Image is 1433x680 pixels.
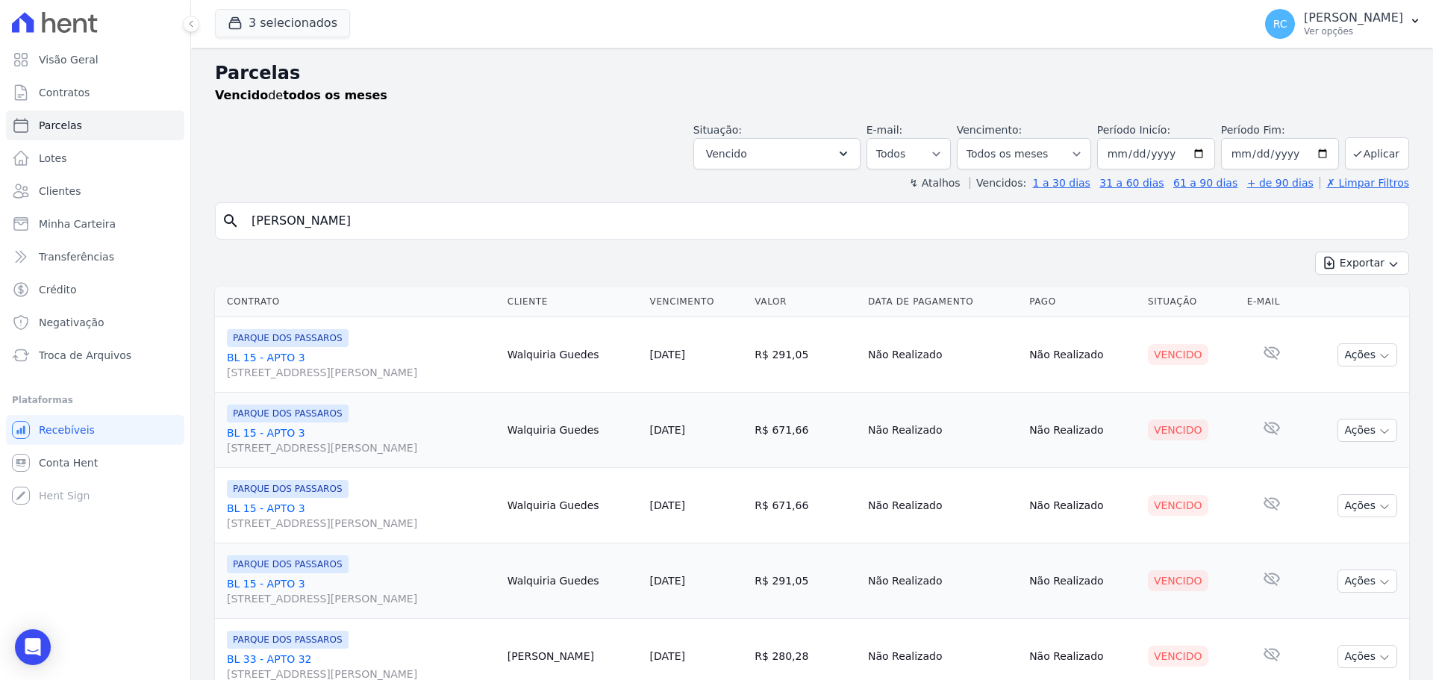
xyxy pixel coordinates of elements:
[1315,252,1409,275] button: Exportar
[6,209,184,239] a: Minha Carteira
[227,425,496,455] a: BL 15 - APTO 3[STREET_ADDRESS][PERSON_NAME]
[749,287,862,317] th: Valor
[39,249,114,264] span: Transferências
[1337,645,1397,668] button: Ações
[39,455,98,470] span: Conta Hent
[862,317,1023,393] td: Não Realizado
[502,543,644,619] td: Walquiria Guedes
[862,287,1023,317] th: Data de Pagamento
[970,177,1026,189] label: Vencidos:
[502,393,644,468] td: Walquiria Guedes
[862,393,1023,468] td: Não Realizado
[1033,177,1090,189] a: 1 a 30 dias
[1247,177,1314,189] a: + de 90 dias
[39,151,67,166] span: Lotes
[1023,468,1142,543] td: Não Realizado
[909,177,960,189] label: ↯ Atalhos
[749,393,862,468] td: R$ 671,66
[6,78,184,107] a: Contratos
[1273,19,1287,29] span: RC
[650,650,685,662] a: [DATE]
[1304,25,1403,37] p: Ver opções
[39,315,104,330] span: Negativação
[215,9,350,37] button: 3 selecionados
[1221,122,1339,138] label: Período Fim:
[1337,570,1397,593] button: Ações
[650,424,685,436] a: [DATE]
[749,543,862,619] td: R$ 291,05
[283,88,387,102] strong: todos os meses
[215,287,502,317] th: Contrato
[502,317,644,393] td: Walquiria Guedes
[1320,177,1409,189] a: ✗ Limpar Filtros
[6,143,184,173] a: Lotes
[693,124,742,136] label: Situação:
[39,282,77,297] span: Crédito
[227,480,349,498] span: PARQUE DOS PASSAROS
[39,118,82,133] span: Parcelas
[6,340,184,370] a: Troca de Arquivos
[502,468,644,543] td: Walquiria Guedes
[215,87,387,105] p: de
[706,145,747,163] span: Vencido
[1253,3,1433,45] button: RC [PERSON_NAME] Ver opções
[1337,343,1397,366] button: Ações
[1345,137,1409,169] button: Aplicar
[6,110,184,140] a: Parcelas
[1148,570,1208,591] div: Vencido
[227,405,349,422] span: PARQUE DOS PASSAROS
[1148,646,1208,667] div: Vencido
[1099,177,1164,189] a: 31 a 60 dias
[1304,10,1403,25] p: [PERSON_NAME]
[39,52,99,67] span: Visão Geral
[650,499,685,511] a: [DATE]
[227,555,349,573] span: PARQUE DOS PASSAROS
[39,85,90,100] span: Contratos
[749,468,862,543] td: R$ 671,66
[227,516,496,531] span: [STREET_ADDRESS][PERSON_NAME]
[1337,419,1397,442] button: Ações
[650,349,685,361] a: [DATE]
[215,60,1409,87] h2: Parcelas
[227,440,496,455] span: [STREET_ADDRESS][PERSON_NAME]
[1337,494,1397,517] button: Ações
[227,591,496,606] span: [STREET_ADDRESS][PERSON_NAME]
[6,242,184,272] a: Transferências
[693,138,861,169] button: Vencido
[1023,393,1142,468] td: Não Realizado
[1241,287,1303,317] th: E-mail
[227,501,496,531] a: BL 15 - APTO 3[STREET_ADDRESS][PERSON_NAME]
[862,468,1023,543] td: Não Realizado
[1148,495,1208,516] div: Vencido
[39,348,131,363] span: Troca de Arquivos
[39,422,95,437] span: Recebíveis
[215,88,268,102] strong: Vencido
[1148,419,1208,440] div: Vencido
[1142,287,1241,317] th: Situação
[227,329,349,347] span: PARQUE DOS PASSAROS
[1023,287,1142,317] th: Pago
[39,184,81,199] span: Clientes
[644,287,749,317] th: Vencimento
[749,317,862,393] td: R$ 291,05
[957,124,1022,136] label: Vencimento:
[6,176,184,206] a: Clientes
[227,576,496,606] a: BL 15 - APTO 3[STREET_ADDRESS][PERSON_NAME]
[15,629,51,665] div: Open Intercom Messenger
[1173,177,1237,189] a: 61 a 90 dias
[227,631,349,649] span: PARQUE DOS PASSAROS
[1023,317,1142,393] td: Não Realizado
[39,216,116,231] span: Minha Carteira
[1148,344,1208,365] div: Vencido
[6,448,184,478] a: Conta Hent
[6,275,184,305] a: Crédito
[1097,124,1170,136] label: Período Inicío:
[867,124,903,136] label: E-mail:
[502,287,644,317] th: Cliente
[222,212,240,230] i: search
[12,391,178,409] div: Plataformas
[6,45,184,75] a: Visão Geral
[227,350,496,380] a: BL 15 - APTO 3[STREET_ADDRESS][PERSON_NAME]
[1023,543,1142,619] td: Não Realizado
[243,206,1402,236] input: Buscar por nome do lote ou do cliente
